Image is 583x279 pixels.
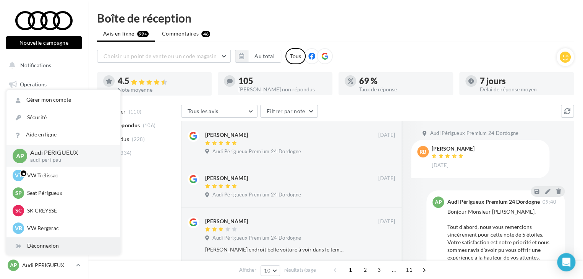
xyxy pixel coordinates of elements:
[238,87,326,92] div: [PERSON_NAME] non répondus
[6,36,82,49] button: Nouvelle campagne
[6,91,120,109] a: Gérer mon compte
[432,146,474,151] div: [PERSON_NAME]
[22,261,73,269] p: Audi PERIGUEUX
[27,189,111,197] p: Seat Périgueux
[5,76,83,92] a: Opérations
[359,77,447,85] div: 69 %
[119,150,132,156] span: (334)
[261,265,280,276] button: 10
[97,50,231,63] button: Choisir un point de vente ou un code magasin
[388,264,400,276] span: ...
[6,109,120,126] a: Sécurité
[6,126,120,143] a: Aide en ligne
[188,108,219,114] span: Tous les avis
[480,87,568,92] div: Délai de réponse moyen
[378,218,395,225] span: [DATE]
[378,175,395,182] span: [DATE]
[5,95,83,112] a: Boîte de réception99+
[6,237,120,255] div: Déconnexion
[205,131,248,139] div: [PERSON_NAME]
[260,105,318,118] button: Filtrer par note
[129,109,142,115] span: (110)
[5,153,83,169] a: Contacts
[181,105,257,118] button: Tous les avis
[557,253,575,271] div: Open Intercom Messenger
[235,50,281,63] button: Au total
[20,81,47,88] span: Opérations
[239,266,256,274] span: Afficher
[212,235,301,242] span: Audi Périgueux Premium 24 Dordogne
[542,200,556,204] span: 09:40
[118,87,206,92] div: Note moyenne
[284,266,316,274] span: résultats/page
[447,199,539,204] div: Audi Périgueux Premium 24 Dordogne
[118,77,206,86] div: 4.5
[27,207,111,214] p: SK CREYSSE
[480,77,568,85] div: 7 jours
[97,12,574,24] div: Boîte de réception
[344,264,356,276] span: 1
[264,268,270,274] span: 10
[5,115,83,131] a: Visibilité en ligne
[201,31,210,37] div: 46
[27,172,111,179] p: VW Trélissac
[5,134,83,150] a: Campagnes
[205,174,248,182] div: [PERSON_NAME]
[212,191,301,198] span: Audi Périgueux Premium 24 Dordogne
[15,189,22,197] span: SP
[419,148,426,156] span: rB
[238,77,326,85] div: 105
[403,264,415,276] span: 11
[15,224,22,232] span: VB
[162,30,199,37] span: Commentaires
[432,162,449,169] span: [DATE]
[30,157,108,164] p: audi-peri-pau
[359,87,447,92] div: Taux de réponse
[20,62,51,68] span: Notifications
[16,151,24,160] span: AP
[359,264,371,276] span: 2
[205,217,248,225] div: [PERSON_NAME]
[373,264,385,276] span: 3
[6,258,82,273] a: AP Audi PERIGUEUX
[5,172,83,188] a: Médiathèque
[104,53,217,59] span: Choisir un point de vente ou un code magasin
[5,57,80,73] button: Notifications
[212,148,301,155] span: Audi Périgueux Premium 24 Dordogne
[248,50,281,63] button: Au total
[285,48,306,64] div: Tous
[10,261,17,269] span: AP
[435,198,442,206] span: AP
[15,172,22,179] span: VT
[5,191,83,214] a: AFFICHAGE PRESSE MD
[27,224,111,232] p: VW Bergerac
[15,207,22,214] span: SC
[205,246,345,253] div: [PERSON_NAME] endroit belle voiture à voir dans le temps au moment de change de voiture
[430,130,518,137] span: Audi Périgueux Premium 24 Dordogne
[132,136,145,142] span: (228)
[30,148,108,157] p: Audi PERIGUEUX
[378,132,395,139] span: [DATE]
